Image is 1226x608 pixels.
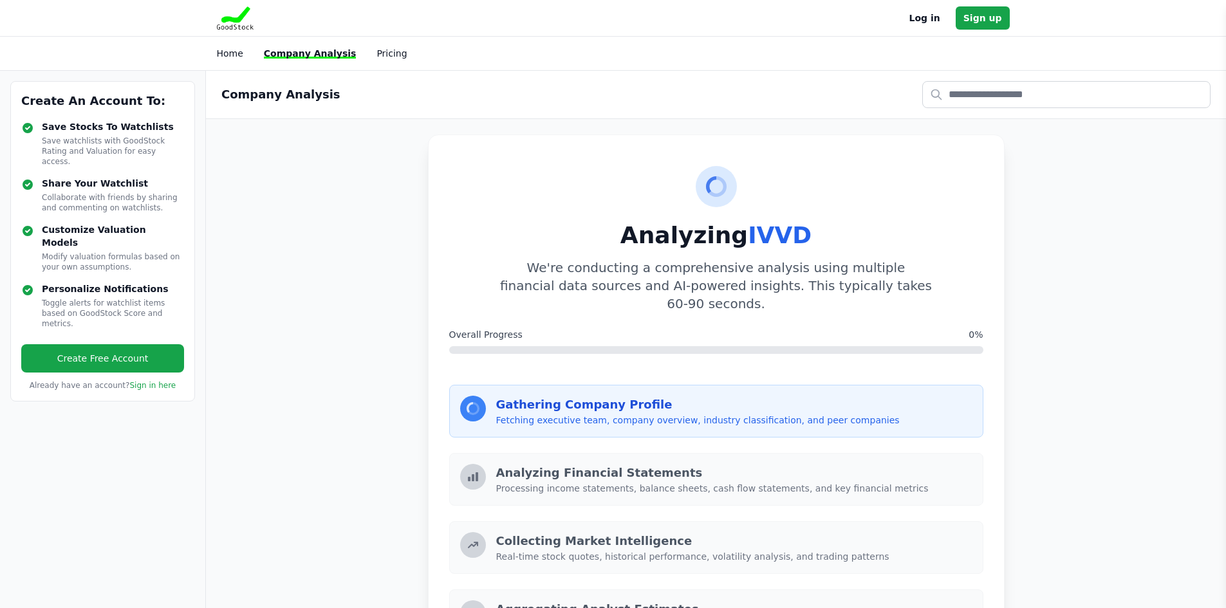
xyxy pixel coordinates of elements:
[42,192,184,213] p: Collaborate with friends by sharing and commenting on watchlists.
[376,48,407,59] a: Pricing
[956,6,1010,30] a: Sign up
[42,223,184,249] h4: Customize Valuation Models
[969,328,983,341] span: 0%
[217,48,243,59] a: Home
[496,532,972,550] h3: Collecting Market Intelligence
[449,328,523,341] span: Overall Progress
[496,396,972,414] h3: Gathering Company Profile
[21,380,184,391] p: Already have an account?
[42,136,184,167] p: Save watchlists with GoodStock Rating and Valuation for easy access.
[496,550,972,563] p: Real-time stock quotes, historical performance, volatility analysis, and trading patterns
[221,86,340,104] h2: Company Analysis
[496,482,972,495] p: Processing income statements, balance sheets, cash flow statements, and key financial metrics
[129,381,176,390] a: Sign in here
[42,298,184,329] p: Toggle alerts for watchlist items based on GoodStock Score and metrics.
[21,344,184,373] a: Create Free Account
[496,414,972,427] p: Fetching executive team, company overview, industry classification, and peer companies
[42,120,184,133] h4: Save Stocks To Watchlists
[909,10,940,26] a: Log in
[21,92,184,110] h3: Create An Account To:
[42,177,184,190] h4: Share Your Watchlist
[500,259,933,313] p: We're conducting a comprehensive analysis using multiple financial data sources and AI-powered in...
[42,252,184,272] p: Modify valuation formulas based on your own assumptions.
[217,6,254,30] img: Goodstock Logo
[748,222,812,248] span: IVVD
[496,464,972,482] h3: Analyzing Financial Statements
[264,48,357,59] a: Company Analysis
[449,223,983,248] h1: Analyzing
[42,282,184,295] h4: Personalize Notifications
